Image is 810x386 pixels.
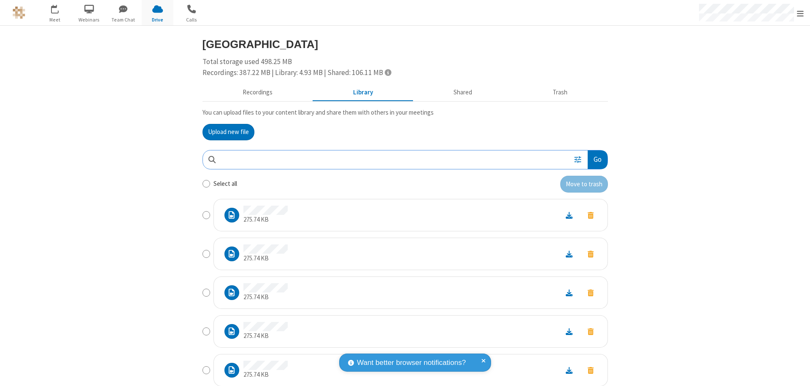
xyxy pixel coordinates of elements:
[13,6,25,19] img: QA Selenium DO NOT DELETE OR CHANGE
[39,16,71,24] span: Meet
[108,16,139,24] span: Team Chat
[202,67,608,78] div: Recordings: 387.22 MB | Library: 4.93 MB | Shared: 106.11 MB
[313,85,413,101] button: Content library
[580,365,601,376] button: Move to trash
[73,16,105,24] span: Webinars
[357,357,466,368] span: Want better browser notifications?
[142,16,173,24] span: Drive
[580,287,601,298] button: Move to trash
[243,331,288,341] p: 275.74 KB
[558,327,580,336] a: Download file
[413,85,513,101] button: Shared during meetings
[243,292,288,302] p: 275.74 KB
[558,210,580,220] a: Download file
[243,254,288,263] p: 275.74 KB
[580,248,601,260] button: Move to trash
[213,179,237,189] label: Select all
[202,85,313,101] button: Recorded meetings
[513,85,608,101] button: Trash
[243,370,288,380] p: 275.74 KB
[580,326,601,337] button: Move to trash
[243,215,288,225] p: 275.74 KB
[560,176,608,193] button: Move to trash
[558,249,580,259] a: Download file
[558,365,580,375] a: Download file
[580,209,601,221] button: Move to trash
[57,5,62,11] div: 1
[385,69,391,76] span: Totals displayed include files that have been moved to the trash.
[202,124,254,141] button: Upload new file
[202,38,608,50] h3: [GEOGRAPHIC_DATA]
[176,16,208,24] span: Calls
[588,150,607,169] button: Go
[202,108,608,118] p: You can upload files to your content library and share them with others in your meetings
[202,56,608,78] div: Total storage used 498.25 MB
[558,288,580,298] a: Download file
